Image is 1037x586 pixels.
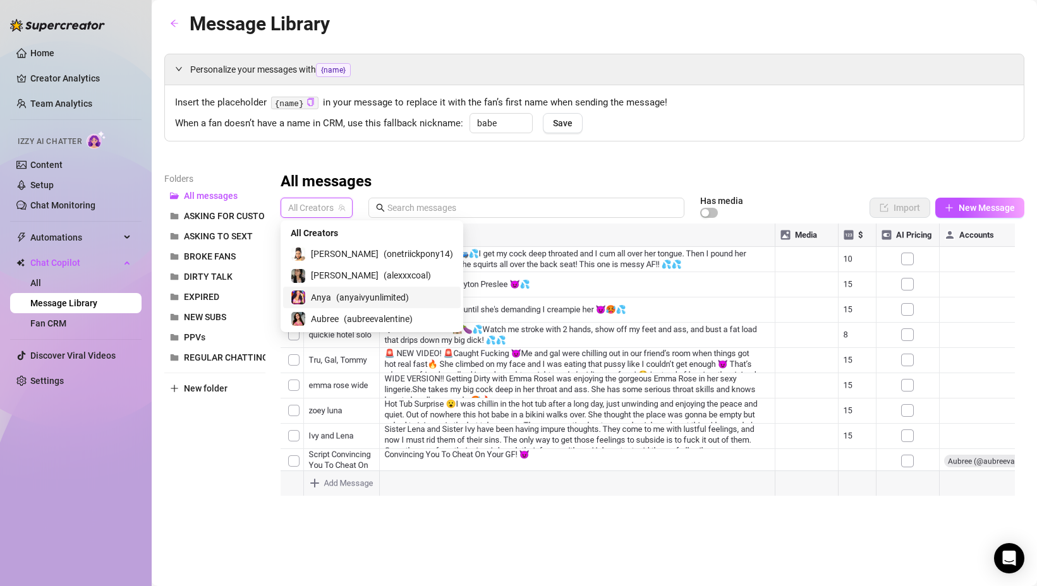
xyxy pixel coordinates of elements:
span: ASKING FOR CUSTOMS [184,211,277,221]
a: Home [30,48,54,58]
button: ASKING TO SEXT [164,226,265,246]
span: Izzy AI Chatter [18,136,82,148]
a: Discover Viral Videos [30,350,116,361]
span: folder [170,232,179,241]
span: folder [170,313,179,321]
div: Personalize your messages with{name} [165,54,1024,85]
span: ( alexxxcoal ) [384,268,431,282]
article: Folders [164,172,265,186]
span: folder [170,272,179,281]
span: folder [170,292,179,301]
button: DIRTY TALK [164,266,265,287]
code: {name} [271,97,318,110]
span: ASKING TO SEXT [184,231,253,241]
span: All Creators [288,198,345,217]
span: folder-open [170,191,179,200]
span: NEW SUBS [184,312,226,322]
a: Creator Analytics [30,68,131,88]
img: Aubree [291,312,305,326]
button: PPVs [164,327,265,347]
img: AI Chatter [87,131,106,149]
span: ( aubreevalentine ) [344,312,413,326]
span: {name} [316,63,351,77]
span: team [338,204,346,212]
div: Open Intercom Messenger [994,543,1024,573]
span: All Creators [291,226,338,240]
span: plus [170,384,179,393]
span: Chat Copilot [30,253,120,273]
span: Anya [311,290,331,304]
span: Save [553,118,573,128]
button: Save [543,113,583,133]
img: Chat Copilot [16,258,25,267]
span: [PERSON_NAME] [311,268,379,282]
span: REGULAR CHATTING [184,352,269,362]
span: EXPIRED [184,292,219,302]
span: expanded [175,65,183,73]
button: New Message [935,198,1024,218]
a: All [30,278,41,288]
a: Team Analytics [30,99,92,109]
button: BROKE FANS [164,246,265,266]
span: folder [170,212,179,220]
span: ( anyaivyunlimited ) [336,290,409,304]
img: Alex [291,269,305,283]
button: Import [870,198,930,218]
a: Fan CRM [30,318,66,328]
a: Message Library [30,298,97,308]
span: Insert the placeholder in your message to replace it with the fan’s first name when sending the m... [175,95,1014,111]
img: Anya [291,290,305,304]
button: Click to Copy [306,98,315,107]
span: BROKE FANS [184,251,236,261]
article: Has media [700,197,743,205]
article: Message Library [190,9,330,39]
span: New Message [959,203,1015,213]
button: NEW SUBS [164,307,265,327]
button: EXPIRED [164,287,265,307]
span: Personalize your messages with [190,63,1014,77]
a: Content [30,160,63,170]
span: thunderbolt [16,232,27,242]
a: Setup [30,180,54,190]
span: search [376,203,385,212]
a: Chat Monitoring [30,200,95,210]
h3: All messages [281,172,372,192]
span: [PERSON_NAME] [311,247,379,261]
input: Search messages [387,201,677,215]
span: New folder [184,383,227,393]
span: copy [306,98,315,106]
span: plus [945,203,954,212]
span: folder [170,353,179,362]
span: DIRTY TALK [184,272,233,282]
button: ASKING FOR CUSTOMS [164,206,265,226]
span: arrow-left [170,19,179,28]
span: Automations [30,227,120,248]
button: All messages [164,186,265,206]
span: folder [170,333,179,342]
a: Settings [30,376,64,386]
button: REGULAR CHATTING [164,347,265,368]
span: All messages [184,191,238,201]
span: ( onetriickpony14 ) [384,247,453,261]
img: logo-BBDzfeDw.svg [10,19,105,32]
span: When a fan doesn’t have a name in CRM, use this fallback nickname: [175,116,463,131]
span: PPVs [184,332,205,342]
span: Aubree [311,312,339,326]
button: New folder [164,378,265,398]
img: Jesse [291,247,305,261]
span: folder [170,252,179,261]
